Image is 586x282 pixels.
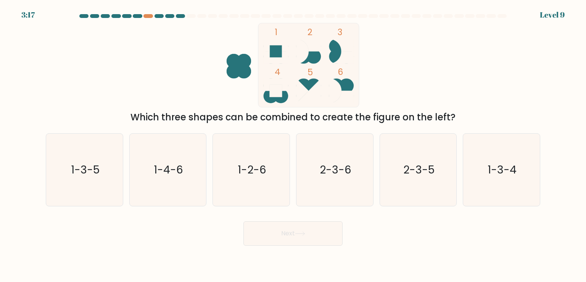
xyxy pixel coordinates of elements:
tspan: 2 [307,26,312,38]
div: Level 9 [540,9,565,21]
text: 2-3-6 [320,162,351,177]
text: 1-2-6 [238,162,266,177]
tspan: 4 [275,66,280,78]
tspan: 5 [307,66,313,78]
text: 1-3-5 [71,162,100,177]
tspan: 3 [338,26,343,38]
text: 1-3-4 [488,162,517,177]
button: Next [243,221,343,246]
text: 2-3-5 [403,162,435,177]
tspan: 6 [338,66,343,78]
text: 1-4-6 [154,162,183,177]
div: Which three shapes can be combined to create the figure on the left? [50,110,536,124]
tspan: 1 [275,26,277,38]
div: 3:17 [21,9,35,21]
